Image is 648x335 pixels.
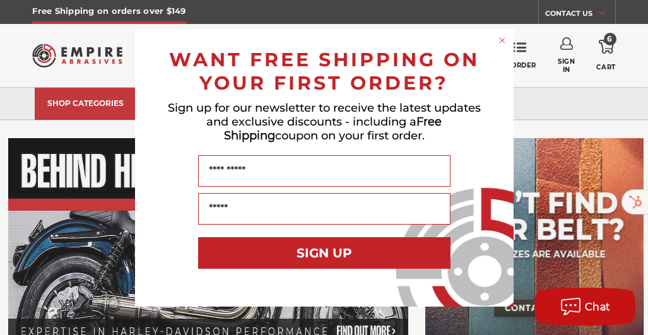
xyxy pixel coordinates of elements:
[585,301,611,313] span: Chat
[224,115,442,143] span: Free Shipping
[496,34,509,47] button: Close dialog
[168,101,481,143] span: Sign up for our newsletter to receive the latest updates and exclusive discounts - including a co...
[198,237,451,269] button: SIGN UP
[169,48,480,95] span: WANT FREE SHIPPING ON YOUR FIRST ORDER?
[534,288,635,326] button: Chat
